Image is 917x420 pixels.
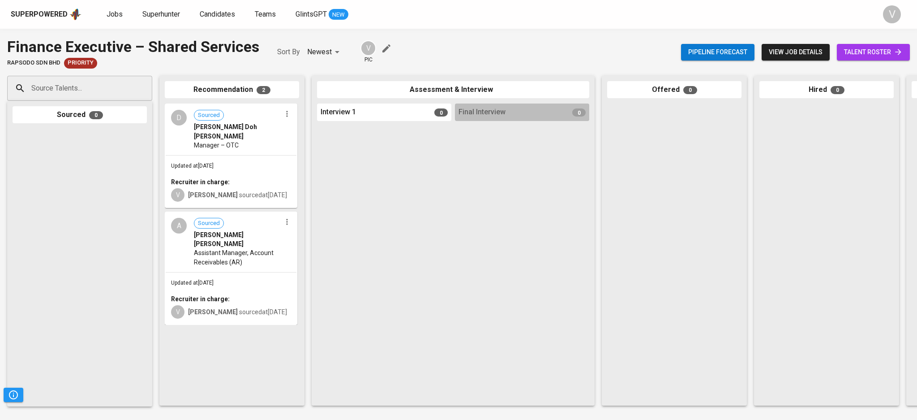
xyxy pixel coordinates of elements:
div: V [171,305,184,319]
div: V [883,5,901,23]
span: Manager – OTC [194,141,239,150]
span: 0 [434,108,448,117]
b: Recruiter in charge: [171,295,230,303]
span: Interview 1 [321,107,356,117]
div: Assessment & Interview [317,81,589,99]
div: New Job received from Demand Team [64,58,97,69]
div: ASourced[PERSON_NAME] [PERSON_NAME]Assistant Manager, Account Receivables (AR)Updated at[DATE]Rec... [165,212,297,325]
div: A [171,218,187,234]
div: V [360,40,376,56]
span: [PERSON_NAME] [PERSON_NAME] [194,230,281,248]
img: app logo [69,8,81,21]
button: Pipeline forecast [681,44,754,61]
span: 0 [831,86,844,94]
span: sourced at [DATE] [188,308,287,316]
span: sourced at [DATE] [188,191,287,199]
div: Hired [759,81,894,99]
span: Sourced [194,111,223,120]
span: Jobs [107,10,123,18]
a: Superpoweredapp logo [11,8,81,21]
a: Teams [255,9,278,20]
span: Updated at [DATE] [171,280,214,286]
span: view job details [769,47,823,58]
span: Teams [255,10,276,18]
button: view job details [762,44,830,61]
div: Superpowered [11,9,68,20]
span: Final Interview [458,107,506,117]
p: Newest [307,47,332,57]
b: [PERSON_NAME] [188,308,238,316]
span: talent roster [844,47,903,58]
span: 2 [257,86,270,94]
span: [PERSON_NAME] Doh [PERSON_NAME] [194,122,281,140]
b: [PERSON_NAME] [188,191,238,199]
p: Sort By [277,47,300,57]
span: 0 [89,111,103,119]
span: 0 [572,108,586,117]
span: Pipeline forecast [688,47,747,58]
button: Open [147,87,149,89]
span: Updated at [DATE] [171,163,214,169]
a: Candidates [200,9,237,20]
div: pic [360,40,376,64]
div: D [171,110,187,126]
span: Rapsodo Sdn Bhd [7,59,60,67]
span: NEW [329,10,348,19]
span: Priority [64,59,97,67]
span: GlintsGPT [296,10,327,18]
button: Pipeline Triggers [4,388,23,402]
b: Recruiter in charge: [171,178,230,186]
div: Finance Executive – Shared Services [7,36,259,58]
span: Superhunter [142,10,180,18]
div: Offered [607,81,741,99]
div: Newest [307,44,343,61]
div: Recommendation [165,81,299,99]
a: Superhunter [142,9,182,20]
div: Sourced [13,106,147,124]
span: Candidates [200,10,235,18]
span: Assistant Manager, Account Receivables (AR) [194,248,281,266]
div: DSourced[PERSON_NAME] Doh [PERSON_NAME]Manager – OTCUpdated at[DATE]Recruiter in charge:V[PERSON_... [165,104,297,208]
a: talent roster [837,44,910,61]
div: V [171,188,184,202]
a: GlintsGPT NEW [296,9,348,20]
span: 0 [683,86,697,94]
a: Jobs [107,9,124,20]
span: Sourced [194,219,223,228]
